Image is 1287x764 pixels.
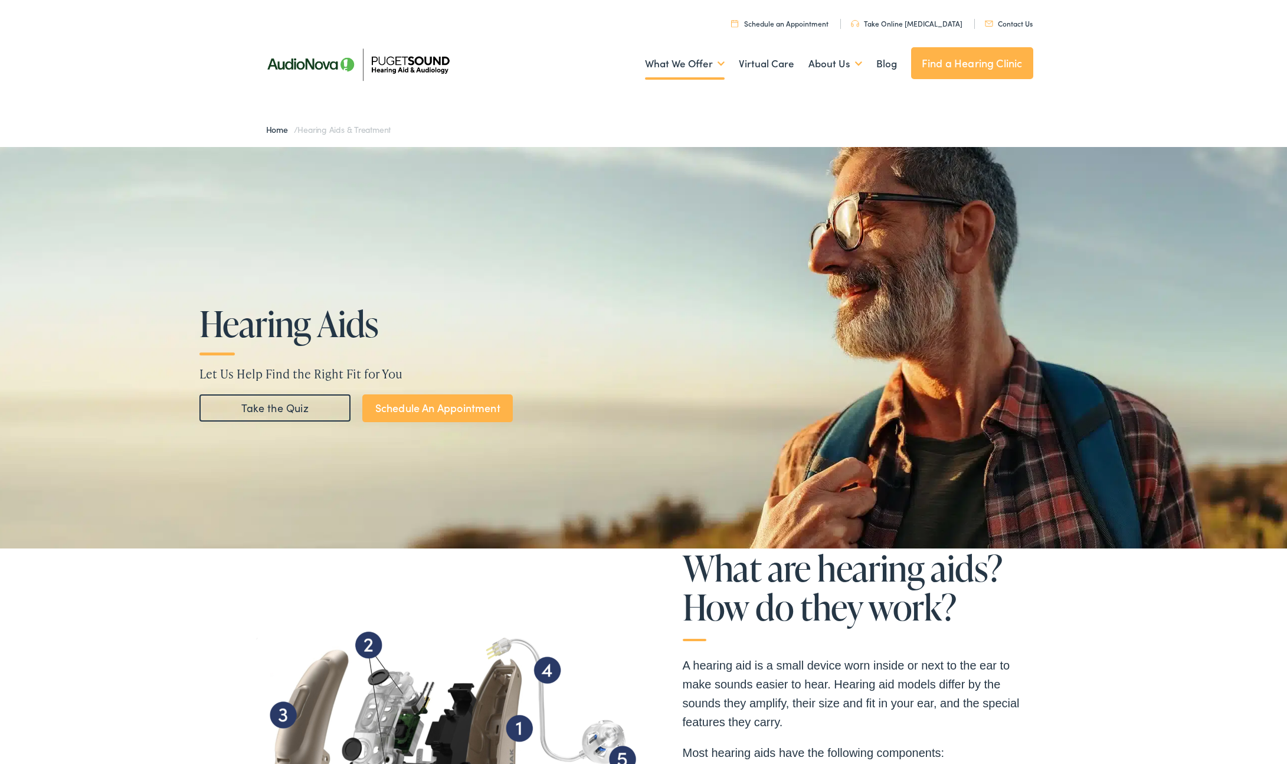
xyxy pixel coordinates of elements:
a: About Us [808,42,862,86]
span: Hearing Aids & Treatment [297,123,391,135]
a: Virtual Care [739,42,794,86]
a: Take the Quiz [199,395,351,422]
img: utility icon [851,20,859,27]
img: utility icon [731,19,738,27]
a: Home [266,123,294,135]
p: Most hearing aids have the following components: [683,743,1033,762]
h2: What are hearing aids? How do they work? [683,548,1033,641]
a: Find a Hearing Clinic [911,47,1033,79]
h1: Hearing Aids [199,304,558,343]
a: Blog [876,42,897,86]
p: A hearing aid is a small device worn inside or next to the ear to make sounds easier to hear. Hea... [683,656,1033,732]
a: Contact Us [985,18,1033,28]
img: utility icon [985,21,993,27]
p: Let Us Help Find the Right Fit for You [199,365,650,383]
span: / [266,123,391,135]
a: What We Offer [645,42,725,86]
a: Schedule An Appointment [362,394,513,422]
a: Schedule an Appointment [731,18,828,28]
a: Take Online [MEDICAL_DATA] [851,18,962,28]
